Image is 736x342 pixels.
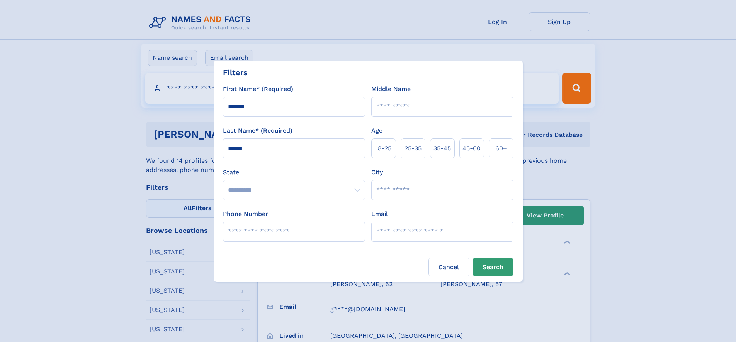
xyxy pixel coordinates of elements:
[223,84,293,94] label: First Name* (Required)
[223,126,292,135] label: Last Name* (Required)
[223,67,248,78] div: Filters
[473,258,513,276] button: Search
[428,258,469,276] label: Cancel
[223,209,268,219] label: Phone Number
[371,168,383,177] label: City
[371,84,411,94] label: Middle Name
[433,144,451,153] span: 35‑45
[376,144,391,153] span: 18‑25
[495,144,507,153] span: 60+
[462,144,481,153] span: 45‑60
[371,209,388,219] label: Email
[371,126,382,135] label: Age
[223,168,365,177] label: State
[405,144,422,153] span: 25‑35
